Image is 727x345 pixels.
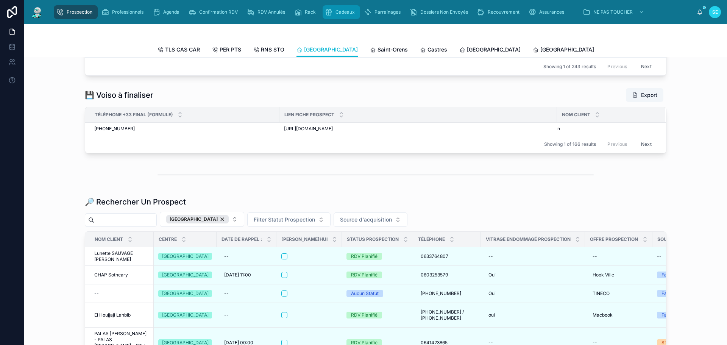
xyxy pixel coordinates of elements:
[281,236,328,242] span: [PERSON_NAME]hui
[486,236,571,242] span: Vitrage endommagé Prospection
[95,236,123,242] span: Nom Client
[421,309,473,321] span: [PHONE_NUMBER] / [PHONE_NUMBER]
[94,312,149,318] a: El Houjjaji Lahbib
[95,112,173,118] span: Téléphone +33 Final (formule)
[221,269,272,281] a: [DATE] 11:00
[150,5,185,19] a: Agenda
[247,212,331,227] button: Select Button
[418,269,476,281] a: 0603253579
[346,290,409,297] a: Aucun Statut
[296,43,358,57] a: [GEOGRAPHIC_DATA]
[657,290,721,297] a: Facebook
[158,253,212,260] a: [GEOGRAPHIC_DATA]
[162,290,209,297] div: [GEOGRAPHIC_DATA]
[590,250,648,262] a: --
[488,272,496,278] span: Oui
[418,306,476,324] a: [PHONE_NUMBER] / [PHONE_NUMBER]
[163,9,179,15] span: Agenda
[224,272,251,278] span: [DATE] 11:00
[67,9,92,15] span: Prospection
[526,5,569,19] a: Assurances
[220,46,241,53] span: PER PTS
[99,5,149,19] a: Professionnels
[222,236,262,242] span: Date de Rappel :
[94,272,149,278] a: CHAP Sotheary
[94,250,149,262] span: Lunette SAUVAGE [PERSON_NAME]
[284,126,333,132] span: [URL][DOMAIN_NAME]
[221,250,272,262] a: --
[557,126,656,132] a: n
[661,272,683,278] div: Facebook
[475,5,525,19] a: Recouvrement
[254,216,315,223] span: Filter Statut Prospection
[485,287,580,300] a: Oui
[657,312,721,318] a: Facebook
[418,250,476,262] a: 0633764807
[224,290,229,297] div: --
[593,312,613,318] span: Macbook
[467,46,521,53] span: [GEOGRAPHIC_DATA]
[544,141,596,147] span: Showing 1 of 166 results
[712,9,718,15] span: SE
[221,309,272,321] a: --
[224,312,229,318] div: --
[340,216,392,223] span: Source d'acquisition
[346,312,409,318] a: RDV Planifié
[485,269,580,281] a: Oui
[374,9,401,15] span: Parrainages
[94,126,135,132] span: [PHONE_NUMBER]
[590,269,648,281] a: Hook Ville
[346,253,409,260] a: RDV Planifié
[292,5,321,19] a: Rack
[284,112,334,118] span: Lien Fiche Prospect
[626,88,663,102] button: Export
[657,253,721,259] a: --
[488,312,495,318] span: oui
[305,9,316,15] span: Rack
[245,5,290,19] a: RDV Annulés
[539,9,564,15] span: Assurances
[112,9,144,15] span: Professionnels
[485,309,580,321] a: oui
[85,90,153,100] h1: 💾 Voiso à finaliser
[421,253,448,259] span: 0633764807
[421,272,448,278] span: 0603253579
[485,250,580,262] a: --
[335,9,355,15] span: Cadeaux
[427,46,447,53] span: Castres
[94,290,149,297] a: --
[636,61,657,72] button: Next
[421,290,461,297] span: [PHONE_NUMBER]
[590,309,648,321] a: Macbook
[351,312,378,318] div: RDV Planifié
[590,287,648,300] a: TINECO
[351,272,378,278] div: RDV Planifié
[590,236,638,242] span: Offre Prospection
[199,9,238,15] span: Confirmation RDV
[50,4,697,20] div: scrollable content
[407,5,473,19] a: Dossiers Non Envoyés
[304,46,358,53] span: [GEOGRAPHIC_DATA]
[347,236,399,242] span: Status Prospection
[94,126,275,132] a: [PHONE_NUMBER]
[459,43,521,58] a: [GEOGRAPHIC_DATA]
[488,290,496,297] span: Oui
[362,5,406,19] a: Parrainages
[593,272,614,278] span: Hook Ville
[224,253,229,259] div: --
[557,126,560,132] span: n
[257,9,285,15] span: RDV Annulés
[158,290,212,297] a: [GEOGRAPHIC_DATA]
[94,312,131,318] span: El Houjjaji Lahbib
[540,46,594,53] span: [GEOGRAPHIC_DATA]
[346,272,409,278] a: RDV Planifié
[420,9,468,15] span: Dossiers Non Envoyés
[323,5,360,19] a: Cadeaux
[636,138,657,150] button: Next
[30,6,44,18] img: App logo
[593,253,597,259] div: --
[158,272,212,278] a: [GEOGRAPHIC_DATA]
[543,64,596,70] span: Showing 1 of 243 results
[160,212,244,227] button: Select Button
[162,272,209,278] div: [GEOGRAPHIC_DATA]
